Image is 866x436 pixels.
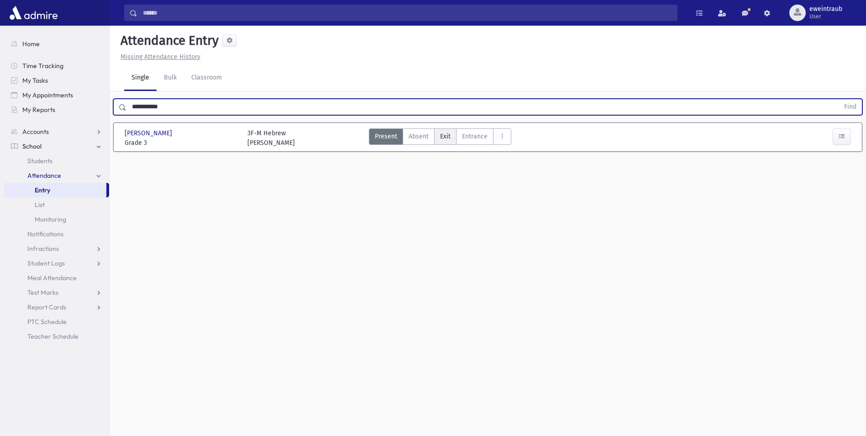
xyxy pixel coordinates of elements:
a: List [4,197,109,212]
span: Grade 3 [125,138,238,148]
a: Missing Attendance History [117,53,200,61]
a: Bulk [157,65,184,91]
a: Infractions [4,241,109,256]
a: Students [4,154,109,168]
a: Time Tracking [4,58,109,73]
a: My Tasks [4,73,109,88]
span: My Tasks [22,76,48,85]
span: Test Marks [27,288,58,297]
span: PTC Schedule [27,318,67,326]
span: Entry [35,186,50,194]
a: Home [4,37,109,51]
a: Student Logs [4,256,109,271]
u: Missing Attendance History [121,53,200,61]
img: AdmirePro [7,4,60,22]
h5: Attendance Entry [117,33,219,48]
a: PTC Schedule [4,314,109,329]
a: School [4,139,109,154]
span: Teacher Schedule [27,332,79,340]
input: Search [137,5,677,21]
a: Report Cards [4,300,109,314]
div: AttTypes [369,128,511,148]
span: eweintraub [809,5,842,13]
a: Teacher Schedule [4,329,109,344]
a: Meal Attendance [4,271,109,285]
span: My Reports [22,106,55,114]
a: Attendance [4,168,109,183]
a: Notifications [4,227,109,241]
a: My Appointments [4,88,109,102]
span: Students [27,157,52,165]
span: Report Cards [27,303,66,311]
span: Exit [440,132,451,141]
div: 3F-M Hebrew [PERSON_NAME] [247,128,295,148]
span: List [35,201,45,209]
span: Time Tracking [22,62,63,70]
a: Classroom [184,65,229,91]
span: Home [22,40,40,48]
span: Absent [409,132,429,141]
a: My Reports [4,102,109,117]
a: Test Marks [4,285,109,300]
span: School [22,142,42,150]
span: Student Logs [27,259,65,267]
span: Notifications [27,230,63,238]
a: Entry [4,183,106,197]
span: Infractions [27,245,59,253]
span: User [809,13,842,20]
span: Monitoring [35,215,66,223]
button: Find [839,99,862,115]
span: Entrance [462,132,488,141]
span: Meal Attendance [27,274,77,282]
a: Accounts [4,124,109,139]
a: Single [124,65,157,91]
span: Accounts [22,128,49,136]
span: [PERSON_NAME] [125,128,174,138]
span: Present [375,132,397,141]
span: Attendance [27,171,61,180]
a: Monitoring [4,212,109,227]
span: My Appointments [22,91,73,99]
